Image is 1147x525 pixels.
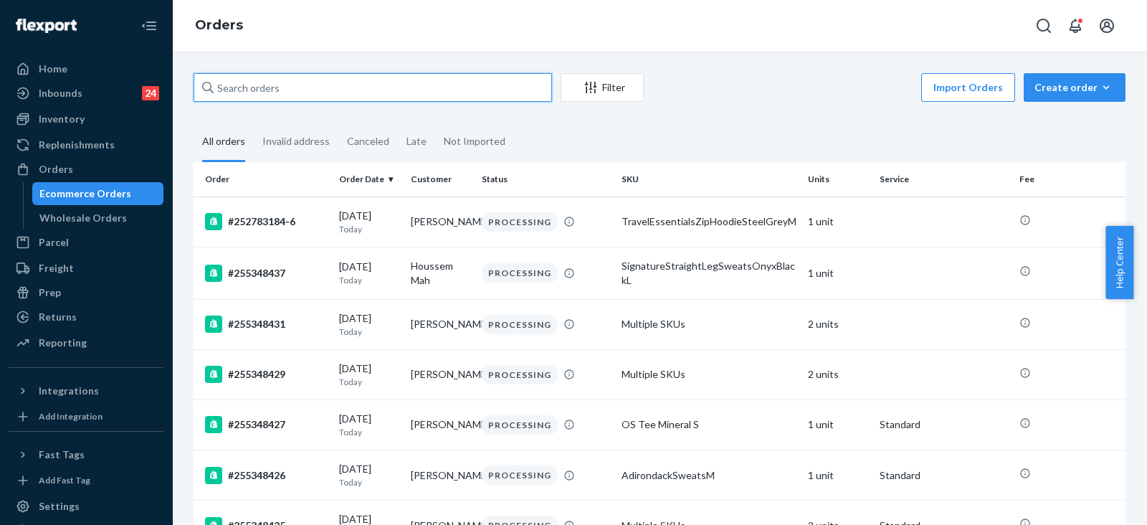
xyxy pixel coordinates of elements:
div: Returns [39,310,77,324]
a: Home [9,57,163,80]
div: #255348437 [205,265,328,282]
td: 1 unit [802,197,874,247]
div: Ecommerce Orders [39,186,131,201]
div: Prep [39,285,61,300]
td: 1 unit [802,399,874,450]
td: [PERSON_NAME] [405,349,477,399]
a: Parcel [9,231,163,254]
td: 2 units [802,299,874,349]
th: Fee [1014,162,1125,197]
a: Orders [9,158,163,181]
td: Multiple SKUs [616,349,802,399]
div: Add Integration [39,410,103,422]
a: Add Integration [9,408,163,425]
a: Orders [195,17,243,33]
th: Units [802,162,874,197]
div: [DATE] [339,209,399,235]
div: Orders [39,162,73,176]
button: Fast Tags [9,443,163,466]
div: [DATE] [339,311,399,338]
a: Prep [9,281,163,304]
p: Standard [880,417,1008,432]
div: #255348429 [205,366,328,383]
div: Filter [561,80,643,95]
a: Inventory [9,108,163,131]
a: Add Fast Tag [9,472,163,489]
div: Fast Tags [39,448,85,462]
div: PROCESSING [482,263,558,283]
ol: breadcrumbs [184,5,254,47]
td: Multiple SKUs [616,299,802,349]
div: Replenishments [39,138,115,152]
div: SignatureStraightLegSweatsOnyxBlackL [622,259,796,288]
td: 1 unit [802,247,874,299]
div: PROCESSING [482,315,558,334]
div: [DATE] [339,412,399,438]
th: Status [476,162,616,197]
div: Integrations [39,384,99,398]
div: Freight [39,261,74,275]
div: OS Tee Mineral S [622,417,796,432]
div: 24 [142,86,159,100]
button: Import Orders [921,73,1015,102]
td: [PERSON_NAME] [405,450,477,501]
td: [PERSON_NAME] [405,197,477,247]
th: SKU [616,162,802,197]
div: [DATE] [339,361,399,388]
div: Inventory [39,112,85,126]
div: All orders [202,123,245,162]
div: Not Imported [444,123,505,160]
div: Home [39,62,67,76]
div: [DATE] [339,260,399,286]
p: Today [339,376,399,388]
p: Today [339,326,399,338]
button: Filter [561,73,644,102]
div: PROCESSING [482,212,558,232]
a: Freight [9,257,163,280]
p: Today [339,426,399,438]
div: Late [406,123,427,160]
div: TravelEssentialsZipHoodieSteelGreyM [622,214,796,229]
div: Canceled [347,123,389,160]
button: Open notifications [1061,11,1090,40]
div: Settings [39,499,80,514]
a: Inbounds24 [9,82,163,105]
button: Help Center [1105,226,1133,299]
button: Open Search Box [1029,11,1058,40]
div: #255348427 [205,416,328,433]
div: #252783184-6 [205,213,328,230]
td: 1 unit [802,450,874,501]
td: [PERSON_NAME] [405,299,477,349]
p: Today [339,223,399,235]
p: Standard [880,468,1008,483]
p: Today [339,274,399,286]
div: Add Fast Tag [39,474,90,486]
div: AdirondackSweatsM [622,468,796,483]
button: Open account menu [1093,11,1121,40]
div: Parcel [39,235,69,250]
button: Close Navigation [135,11,163,40]
input: Search orders [194,73,552,102]
a: Returns [9,306,163,328]
td: [PERSON_NAME] [405,399,477,450]
th: Order Date [333,162,405,197]
div: PROCESSING [482,365,558,384]
td: 2 units [802,349,874,399]
p: Today [339,476,399,488]
div: Wholesale Orders [39,211,127,225]
a: Reporting [9,331,163,354]
div: Create order [1034,80,1115,95]
div: Reporting [39,336,87,350]
a: Wholesale Orders [32,207,164,230]
div: #255348431 [205,316,328,333]
img: Flexport logo [16,19,77,33]
th: Order [194,162,333,197]
button: Integrations [9,379,163,402]
td: Houssem Mah [405,247,477,299]
div: Invalid address [262,123,330,160]
a: Ecommerce Orders [32,182,164,205]
div: [DATE] [339,462,399,488]
button: Create order [1024,73,1125,102]
a: Replenishments [9,133,163,156]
